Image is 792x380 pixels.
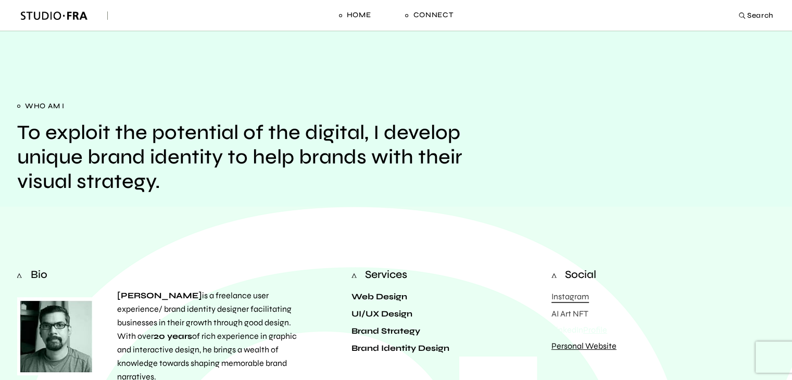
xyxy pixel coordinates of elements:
span: Connect [413,10,453,20]
a: Instagram [551,292,589,303]
strong: [PERSON_NAME] [117,290,202,300]
span: Home [347,10,371,20]
tspan: ▵ [17,269,22,282]
span: Services [365,269,407,280]
a: Personal Website [551,341,617,351]
tspan: ▵ [551,269,556,282]
span: Bio [31,269,47,280]
strong: Brand Identity Design [351,343,449,353]
span: Who am I [17,99,472,113]
a: LinkedInProfile [551,325,607,335]
h2: To exploit the potential of the digital, I develop unique brand identity to help brands with thei... [17,121,472,194]
a: AI Art NFT [551,309,588,319]
span: Social [565,269,596,280]
strong: Web Design UI/UX Design Brand Strategy [351,292,420,336]
span: Profile [583,325,607,335]
strong: 20 years [154,331,192,341]
tspan: ▵ [351,269,357,282]
span: Search [747,7,774,23]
